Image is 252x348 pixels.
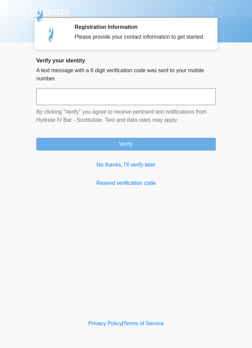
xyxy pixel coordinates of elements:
img: Agent Avatar [41,24,62,44]
button: Verify [36,138,216,151]
div: Please provide your contact information to get started. [75,33,206,41]
a: Resend verification code [36,179,216,187]
p: A text message with a 6 digit verification code was sent to your mobile number. [36,66,216,83]
a: No thanks, I'll verify later [36,161,216,169]
p: By clicking "Verify" you agree to receive pertinent text notifications from Hydrate IV Bar - Scot... [36,108,216,124]
h2: Verify your identity [36,57,216,64]
img: Hydrate IV Bar - Scottsdale Logo [29,5,70,22]
a: Privacy Policy [88,321,122,326]
a: | [122,321,123,326]
a: Terms of Service [123,321,164,326]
